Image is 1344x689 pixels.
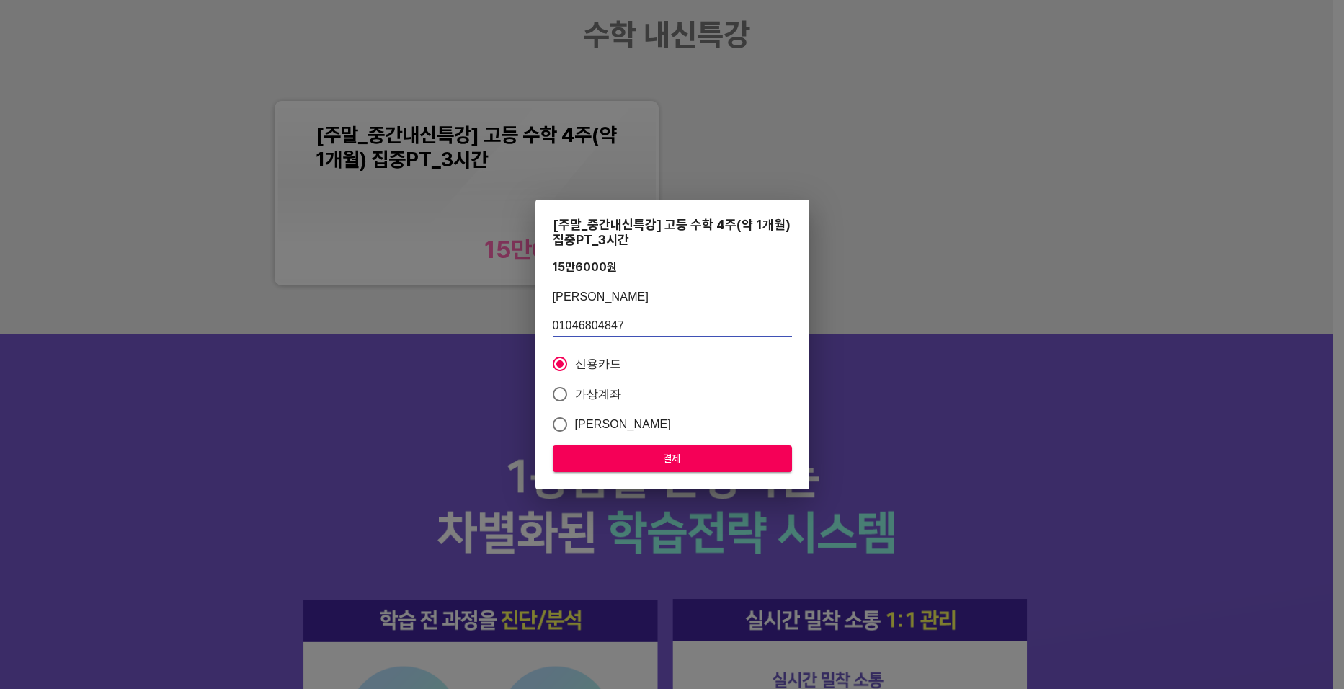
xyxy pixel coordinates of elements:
[553,260,617,274] div: 15만6000 원
[575,386,622,403] span: 가상계좌
[553,217,792,247] div: [주말_중간내신특강] 고등 수학 4주(약 1개월) 집중PT_3시간
[575,416,672,433] span: [PERSON_NAME]
[553,445,792,472] button: 결제
[553,285,792,308] input: 학생 이름
[564,450,780,468] span: 결제
[575,355,622,373] span: 신용카드
[553,314,792,337] input: 학생 연락처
